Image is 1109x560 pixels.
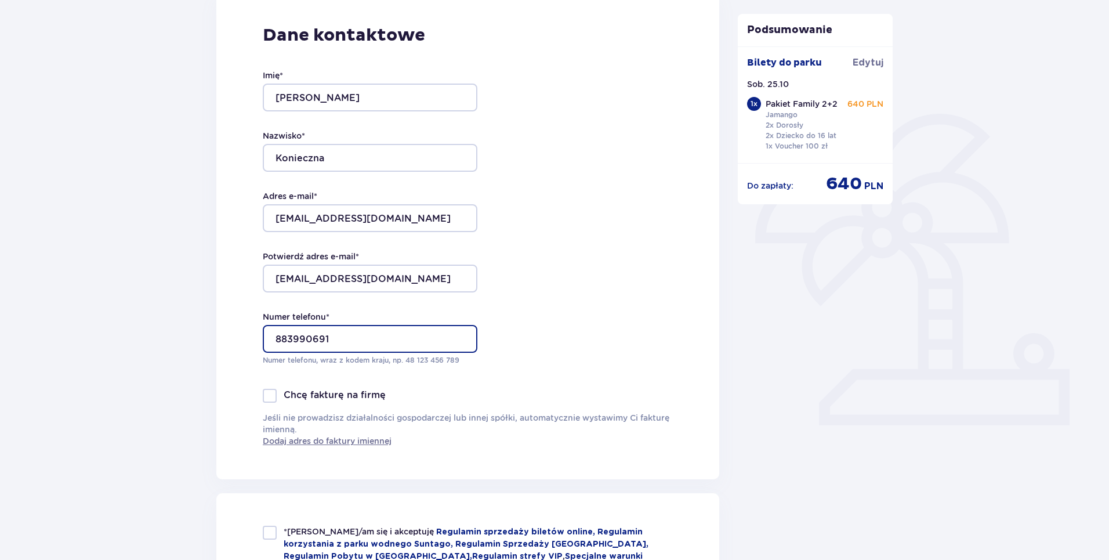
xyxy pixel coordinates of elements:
p: Jamango [766,110,798,120]
p: Dane kontaktowe [263,24,673,46]
a: Regulamin Sprzedaży [GEOGRAPHIC_DATA], [455,540,648,548]
label: Potwierdź adres e-mail * [263,251,359,262]
input: Numer telefonu [263,325,477,353]
p: Pakiet Family 2+2 [766,98,838,110]
label: Adres e-mail * [263,190,317,202]
p: Numer telefonu, wraz z kodem kraju, np. 48 ​123 ​456 ​789 [263,355,477,366]
input: Nazwisko [263,144,477,172]
p: Chcę fakturę na firmę [284,389,386,402]
div: 1 x [747,97,761,111]
label: Numer telefonu * [263,311,329,323]
p: 2x Dorosły 2x Dziecko do 16 lat 1x Voucher 100 zł [766,120,836,151]
p: Podsumowanie [738,23,893,37]
span: Edytuj [853,56,883,69]
span: PLN [864,180,883,193]
span: *[PERSON_NAME]/am się i akceptuję [284,527,436,536]
input: Adres e-mail [263,204,477,232]
p: Sob. 25.10 [747,78,789,90]
label: Nazwisko * [263,130,305,142]
span: 640 [826,173,862,195]
a: Dodaj adres do faktury imiennej [263,435,392,447]
label: Imię * [263,70,283,81]
p: 640 PLN [847,98,883,110]
p: Jeśli nie prowadzisz działalności gospodarczej lub innej spółki, automatycznie wystawimy Ci faktu... [263,412,673,447]
p: Do zapłaty : [747,180,793,192]
input: Imię [263,84,477,111]
input: Potwierdź adres e-mail [263,265,477,292]
p: Bilety do parku [747,56,822,69]
a: Regulamin sprzedaży biletów online, [436,528,597,536]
